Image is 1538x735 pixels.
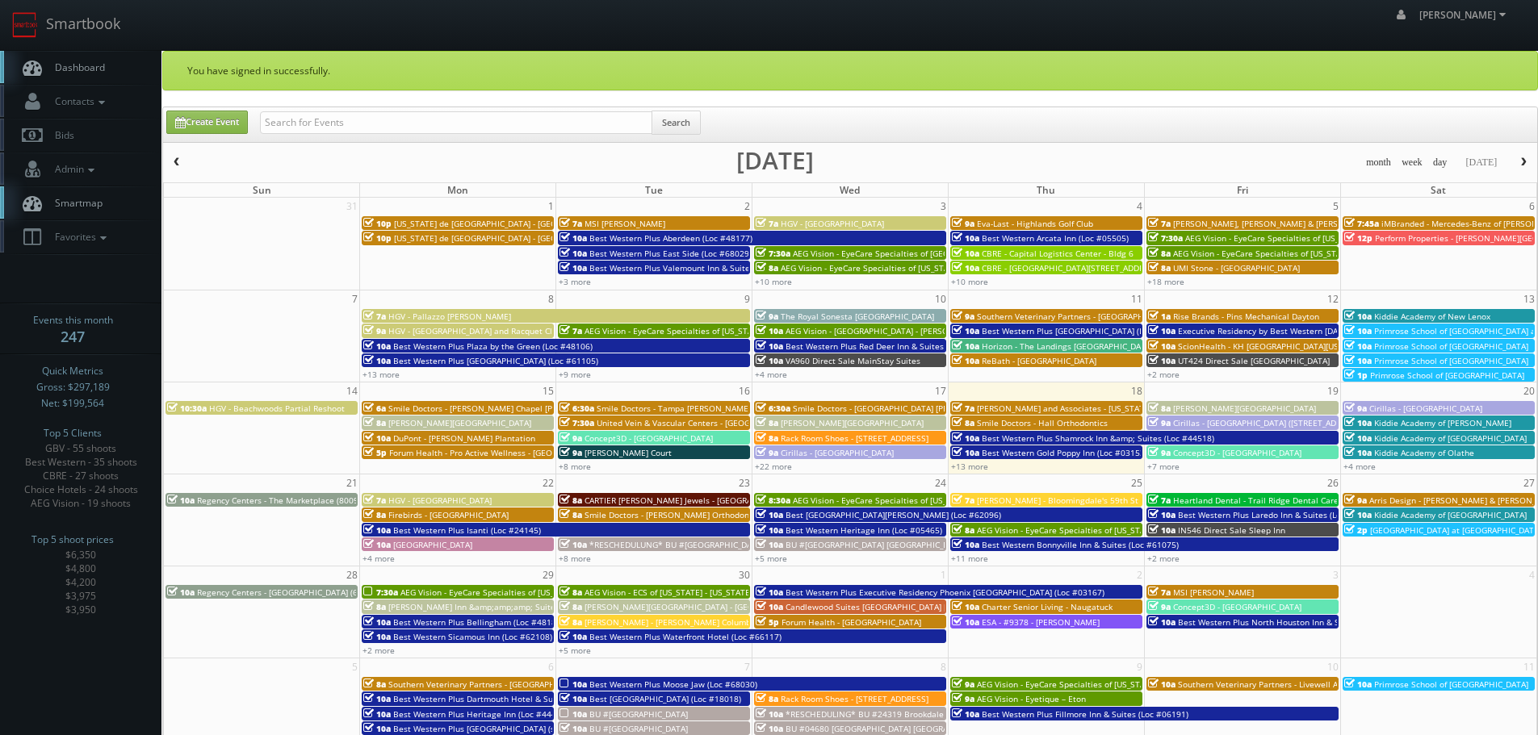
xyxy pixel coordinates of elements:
span: 2p [1344,524,1368,536]
span: 10a [363,355,391,366]
span: 5 [1331,198,1340,215]
span: Rise Brands - Pins Mechanical Dayton [1173,311,1319,322]
span: 7:30a [756,248,790,259]
span: AEG Vision - EyeCare Specialties of [US_STATE] - Carolina Family Vision [1173,248,1446,259]
span: Wed [840,183,860,197]
span: 7a [1148,218,1171,229]
span: Forum Health - Pro Active Wellness - [GEOGRAPHIC_DATA] [389,447,612,458]
span: Concept3D - [GEOGRAPHIC_DATA] [1173,601,1301,612]
span: 1a [1148,311,1171,322]
span: Best Western Plus Executive Residency Phoenix [GEOGRAPHIC_DATA] (Loc #03167) [786,587,1104,598]
span: 10a [952,432,979,444]
a: +7 more [1147,461,1180,472]
span: 10a [363,631,391,642]
span: 8a [559,509,582,520]
span: ScionHealth - KH [GEOGRAPHIC_DATA][US_STATE] [1178,340,1368,352]
span: 7a [952,495,974,506]
span: [PERSON_NAME] Court [585,447,672,458]
span: Best Western Plus Shamrock Inn &amp; Suites (Loc #44518) [982,432,1214,444]
span: 10a [952,340,979,352]
span: Cirillas - [GEOGRAPHIC_DATA] ([STREET_ADDRESS]) [1173,417,1366,428]
span: 10p [363,218,392,229]
span: 9a [559,447,582,458]
span: [PERSON_NAME] [1419,8,1511,22]
span: AEG Vision - EyeCare Specialties of [GEOGRAPHIC_DATA][US_STATE] - [GEOGRAPHIC_DATA] [793,248,1138,259]
span: 10a [756,539,783,550]
span: AEG Vision - [GEOGRAPHIC_DATA] - [PERSON_NAME][GEOGRAPHIC_DATA] [786,325,1063,336]
span: 10a [559,693,587,704]
span: Admin [47,162,98,176]
span: Contacts [47,94,109,108]
span: 10a [952,708,979,720]
span: 8a [756,262,778,274]
span: 7:30a [363,587,398,598]
span: 9a [1148,601,1171,612]
span: Best Western Plus East Side (Loc #68029) [589,248,752,259]
span: 10a [1344,509,1372,520]
span: Best Western Plus Fillmore Inn & Suites (Loc #06191) [982,708,1188,720]
span: 10a [363,616,391,628]
span: 10a [1344,355,1372,366]
span: Best Western Gold Poppy Inn (Loc #03153) [982,447,1147,458]
span: BU #04680 [GEOGRAPHIC_DATA] [GEOGRAPHIC_DATA] [786,723,992,734]
span: MSI [PERSON_NAME] [585,218,665,229]
span: 7a [756,218,778,229]
span: 8a [1148,262,1171,274]
a: +10 more [951,276,988,287]
span: Bids [47,128,74,142]
span: 9a [1344,403,1367,414]
button: month [1360,152,1397,173]
span: Best Western Plus Aberdeen (Loc #48177) [589,232,752,244]
span: 9a [952,218,974,229]
input: Search for Events [260,111,652,134]
span: HGV - [GEOGRAPHIC_DATA] [388,495,492,506]
span: 10a [1148,509,1176,520]
span: 10a [952,262,979,274]
span: HGV - [GEOGRAPHIC_DATA] and Racquet Club [388,325,562,336]
span: 8 [547,290,555,307]
a: +13 more [362,369,400,380]
span: 8a [952,417,974,428]
span: 3 [939,198,948,215]
span: Kiddie Academy of [PERSON_NAME] [1374,417,1511,428]
span: 9a [952,679,974,690]
span: 10a [952,325,979,336]
span: Primrose School of [GEOGRAPHIC_DATA] [1374,679,1528,690]
span: 10a [167,495,195,506]
span: 10:30a [167,403,207,414]
span: 8a [363,417,386,428]
span: BU #[GEOGRAPHIC_DATA] [GEOGRAPHIC_DATA] [786,539,966,550]
span: Concept3D - [GEOGRAPHIC_DATA] [1173,447,1301,458]
span: Best Western Plus [GEOGRAPHIC_DATA] (Loc #64008) [982,325,1187,336]
span: United Vein & Vascular Centers - [GEOGRAPHIC_DATA] [597,417,804,428]
span: Best Western Plus Waterfront Hotel (Loc #66117) [589,631,782,642]
span: Fri [1237,183,1248,197]
span: 10a [952,232,979,244]
a: +2 more [1147,369,1180,380]
span: 10a [1344,679,1372,690]
span: 10 [933,290,948,307]
span: 8a [363,601,386,612]
span: MSI [PERSON_NAME] [1173,587,1254,598]
a: +11 more [951,553,988,564]
span: Eva-Last - Highlands Golf Club [977,218,1093,229]
span: 10a [1344,311,1372,322]
span: Concept3D - [GEOGRAPHIC_DATA] [585,432,713,444]
span: 10a [756,509,783,520]
span: 7:45a [1344,218,1379,229]
strong: 247 [61,327,85,346]
span: Southern Veterinary Partners - [GEOGRAPHIC_DATA] [388,679,589,690]
span: Southern Veterinary Partners - Livewell Animal Urgent Care of [GEOGRAPHIC_DATA] [1178,679,1500,690]
span: 7a [559,325,582,336]
span: 8a [559,601,582,612]
span: Favorites [47,230,111,244]
span: 6 [1528,198,1536,215]
span: Smile Doctors - [PERSON_NAME] Chapel [PERSON_NAME] Orthodontic [388,403,658,414]
span: UT424 Direct Sale [GEOGRAPHIC_DATA] [1178,355,1330,366]
span: [PERSON_NAME][GEOGRAPHIC_DATA] [388,417,531,428]
span: 7a [952,403,974,414]
span: 10a [1344,325,1372,336]
a: +5 more [755,553,787,564]
span: HGV - [GEOGRAPHIC_DATA] [781,218,884,229]
span: Smile Doctors - [PERSON_NAME] Orthodontics [585,509,763,520]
